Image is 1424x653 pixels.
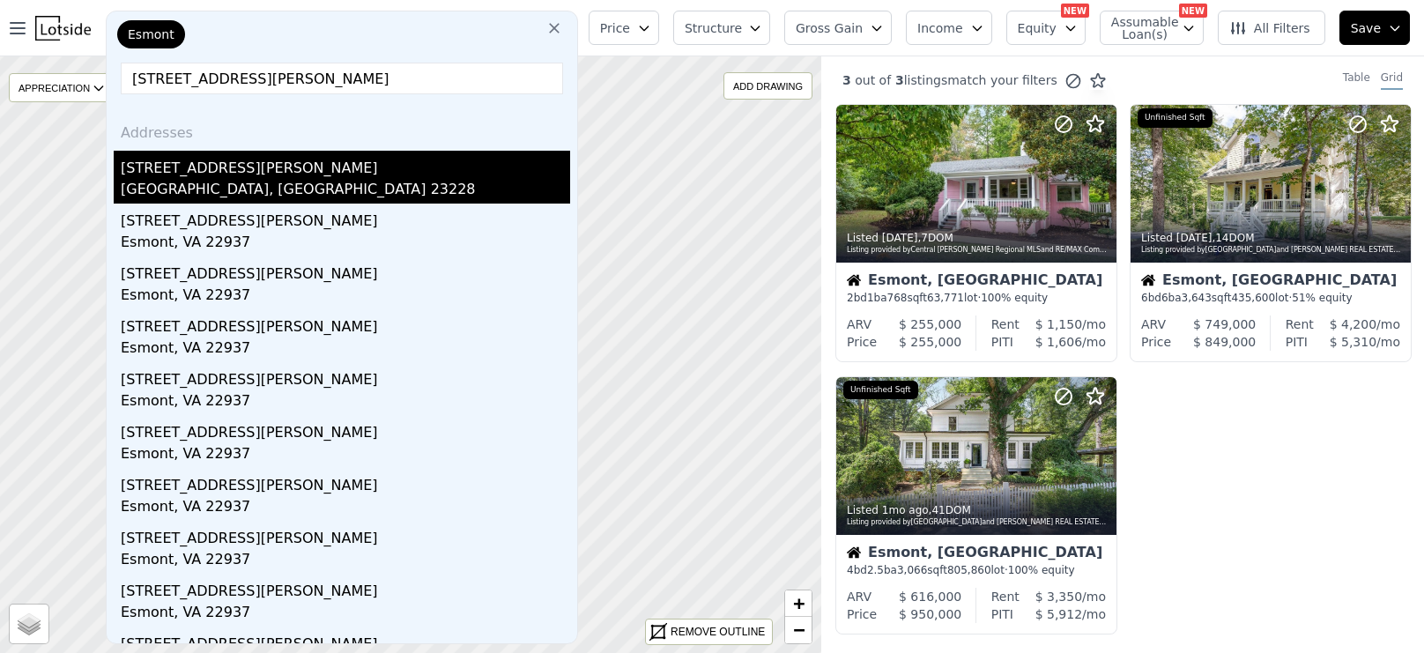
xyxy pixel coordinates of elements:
[796,19,863,37] span: Gross Gain
[847,333,877,351] div: Price
[847,291,1106,305] div: 2 bd 1 ba sqft lot · 100% equity
[1111,16,1168,41] span: Assumable Loan(s)
[947,564,991,576] span: 805,860
[991,588,1020,605] div: Rent
[121,179,570,204] div: [GEOGRAPHIC_DATA], [GEOGRAPHIC_DATA] 23228
[847,545,861,560] img: House
[114,108,570,151] div: Addresses
[121,151,570,179] div: [STREET_ADDRESS][PERSON_NAME]
[121,468,570,496] div: [STREET_ADDRESS][PERSON_NAME]
[842,73,851,87] span: 3
[1330,335,1376,349] span: $ 5,310
[899,317,961,331] span: $ 255,000
[121,232,570,256] div: Esmont, VA 22937
[1020,588,1106,605] div: /mo
[887,292,908,304] span: 768
[897,564,927,576] span: 3,066
[671,624,765,640] div: REMOVE OUTLINE
[847,231,1108,245] div: Listed , 7 DOM
[1141,273,1155,287] img: House
[847,503,1108,517] div: Listed , 41 DOM
[121,574,570,602] div: [STREET_ADDRESS][PERSON_NAME]
[947,71,1057,89] span: match your filters
[121,443,570,468] div: Esmont, VA 22937
[1141,231,1402,245] div: Listed , 14 DOM
[1006,11,1086,45] button: Equity
[991,315,1020,333] div: Rent
[121,63,563,94] input: Enter another location
[1193,335,1256,349] span: $ 849,000
[847,273,1106,291] div: Esmont, [GEOGRAPHIC_DATA]
[1141,273,1400,291] div: Esmont, [GEOGRAPHIC_DATA]
[882,232,918,244] time: 2025-09-25 05:00
[10,605,48,643] a: Layers
[882,504,929,516] time: 2025-08-22 21:25
[1218,11,1325,45] button: All Filters
[121,285,570,309] div: Esmont, VA 22937
[589,11,659,45] button: Price
[1286,315,1314,333] div: Rent
[685,19,741,37] span: Structure
[724,73,812,99] div: ADD DRAWING
[1351,19,1381,37] span: Save
[9,73,112,102] div: APPRECIATION
[1035,335,1082,349] span: $ 1,606
[121,521,570,549] div: [STREET_ADDRESS][PERSON_NAME]
[121,549,570,574] div: Esmont, VA 22937
[847,245,1108,256] div: Listing provided by Central [PERSON_NAME] Regional MLS and RE/MAX Commonwealth
[121,362,570,390] div: [STREET_ADDRESS][PERSON_NAME]
[1343,70,1370,90] div: Table
[1061,4,1089,18] div: NEW
[1141,245,1402,256] div: Listing provided by [GEOGRAPHIC_DATA] and [PERSON_NAME] REAL ESTATE ASSOCIATES
[906,11,992,45] button: Income
[1182,292,1212,304] span: 3,643
[991,333,1013,351] div: PITI
[1138,108,1213,128] div: Unfinished Sqft
[121,496,570,521] div: Esmont, VA 22937
[121,256,570,285] div: [STREET_ADDRESS][PERSON_NAME]
[1179,4,1207,18] div: NEW
[1035,590,1082,604] span: $ 3,350
[1193,317,1256,331] span: $ 749,000
[1130,104,1410,362] a: Listed [DATE],14DOMListing provided by[GEOGRAPHIC_DATA]and [PERSON_NAME] REAL ESTATE ASSOCIATESUn...
[1020,315,1106,333] div: /mo
[899,335,961,349] span: $ 255,000
[847,605,877,623] div: Price
[1381,70,1403,90] div: Grid
[785,590,812,617] a: Zoom in
[128,26,174,43] span: Esmont
[1286,333,1308,351] div: PITI
[35,16,91,41] img: Lotside
[1308,333,1400,351] div: /mo
[1231,292,1275,304] span: 435,600
[891,73,904,87] span: 3
[927,292,964,304] span: 63,771
[1018,19,1057,37] span: Equity
[1314,315,1400,333] div: /mo
[1100,11,1204,45] button: Assumable Loan(s)
[121,309,570,338] div: [STREET_ADDRESS][PERSON_NAME]
[1339,11,1410,45] button: Save
[991,605,1013,623] div: PITI
[1330,317,1376,331] span: $ 4,200
[917,19,963,37] span: Income
[121,204,570,232] div: [STREET_ADDRESS][PERSON_NAME]
[847,517,1108,528] div: Listing provided by [GEOGRAPHIC_DATA] and [PERSON_NAME] REAL ESTATE ASSOCIATES
[121,390,570,415] div: Esmont, VA 22937
[847,545,1106,563] div: Esmont, [GEOGRAPHIC_DATA]
[784,11,892,45] button: Gross Gain
[1013,605,1106,623] div: /mo
[1035,317,1082,331] span: $ 1,150
[793,619,805,641] span: −
[1013,333,1106,351] div: /mo
[785,617,812,643] a: Zoom out
[1229,19,1310,37] span: All Filters
[847,273,861,287] img: House
[835,104,1116,362] a: Listed [DATE],7DOMListing provided byCentral [PERSON_NAME] Regional MLSand RE/MAX CommonwealthHou...
[673,11,770,45] button: Structure
[600,19,630,37] span: Price
[121,602,570,627] div: Esmont, VA 22937
[1141,333,1171,351] div: Price
[1035,607,1082,621] span: $ 5,912
[1141,315,1166,333] div: ARV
